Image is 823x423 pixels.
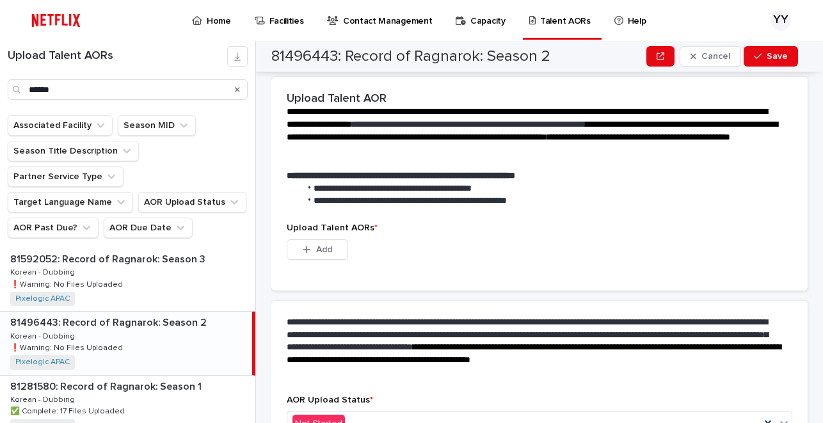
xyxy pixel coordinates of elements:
[287,395,373,404] span: AOR Upload Status
[316,245,332,254] span: Add
[744,46,798,67] button: Save
[104,218,193,238] button: AOR Due Date
[118,115,196,136] button: Season MID
[767,52,788,61] span: Save
[287,223,378,232] span: Upload Talent AORs
[138,192,246,212] button: AOR Upload Status
[26,8,86,33] img: ifQbXi3ZQGMSEF7WDB7W
[10,330,77,341] p: Korean - Dubbing
[10,393,77,404] p: Korean - Dubbing
[10,314,209,329] p: 81496443: Record of Ragnarok: Season 2
[10,278,125,289] p: ❗️Warning: No Files Uploaded
[10,378,204,393] p: 81281580: Record of Ragnarok: Season 1
[8,192,133,212] button: Target Language Name
[8,115,113,136] button: Associated Facility
[287,239,348,260] button: Add
[8,79,248,100] input: Search
[10,266,77,277] p: Korean - Dubbing
[8,141,139,161] button: Season Title Description
[8,218,99,238] button: AOR Past Due?
[271,47,550,66] h2: 81496443: Record of Ragnarok: Season 2
[10,251,208,266] p: 81592052: Record of Ragnarok: Season 3
[771,10,791,31] div: YY
[15,294,70,303] a: Pixelogic APAC
[10,341,125,353] p: ❗️Warning: No Files Uploaded
[8,166,124,187] button: Partner Service Type
[10,404,127,416] p: ✅ Complete: 17 Files Uploaded
[8,49,227,63] h1: Upload Talent AORs
[15,358,70,367] a: Pixelogic APAC
[287,92,387,106] h2: Upload Talent AOR
[701,52,730,61] span: Cancel
[680,46,741,67] button: Cancel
